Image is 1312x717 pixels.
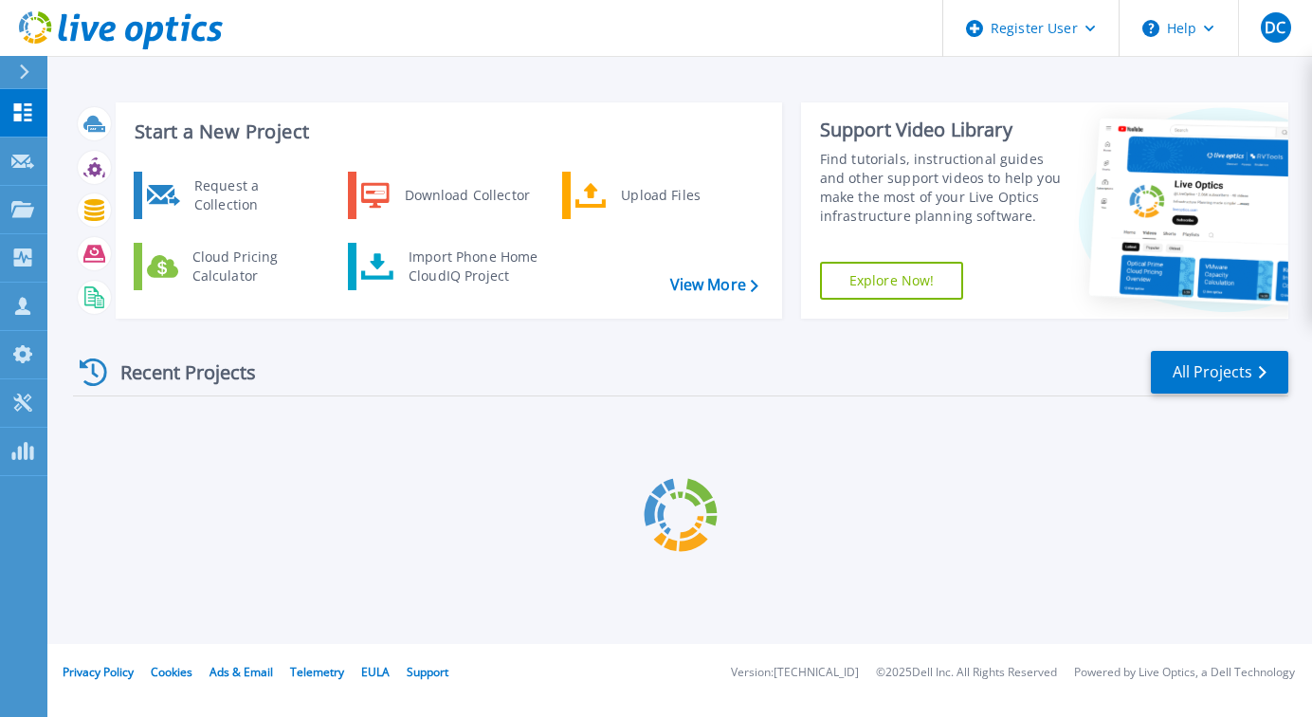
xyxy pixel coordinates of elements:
a: Cookies [151,664,192,680]
div: Download Collector [395,176,538,214]
a: View More [670,276,758,294]
a: Download Collector [348,172,542,219]
a: Explore Now! [820,262,964,300]
a: Request a Collection [134,172,328,219]
a: EULA [361,664,390,680]
a: Cloud Pricing Calculator [134,243,328,290]
li: © 2025 Dell Inc. All Rights Reserved [876,667,1057,679]
div: Find tutorials, instructional guides and other support videos to help you make the most of your L... [820,150,1063,226]
span: DC [1265,20,1285,35]
h3: Start a New Project [135,121,757,142]
div: Cloud Pricing Calculator [183,248,323,285]
a: Privacy Policy [63,664,134,680]
div: Support Video Library [820,118,1063,142]
li: Powered by Live Optics, a Dell Technology [1074,667,1295,679]
div: Import Phone Home CloudIQ Project [399,248,547,285]
a: Ads & Email [210,664,273,680]
div: Recent Projects [73,349,282,395]
div: Upload Files [611,176,752,214]
a: Support [407,664,448,680]
li: Version: [TECHNICAL_ID] [731,667,859,679]
a: All Projects [1151,351,1288,394]
a: Telemetry [290,664,344,680]
a: Upload Files [562,172,756,219]
div: Request a Collection [185,176,323,214]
